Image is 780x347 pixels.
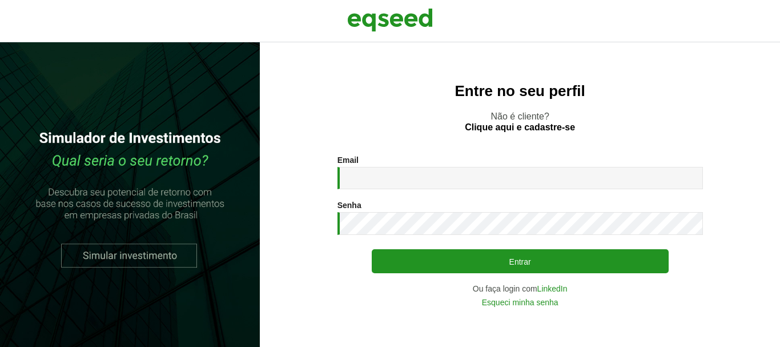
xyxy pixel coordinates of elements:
[337,156,359,164] label: Email
[465,123,575,132] a: Clique aqui e cadastre-se
[283,83,757,99] h2: Entre no seu perfil
[482,298,558,306] a: Esqueci minha senha
[537,285,568,293] a: LinkedIn
[337,201,361,209] label: Senha
[347,6,433,34] img: EqSeed Logo
[337,285,703,293] div: Ou faça login com
[372,249,669,273] button: Entrar
[283,111,757,133] p: Não é cliente?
